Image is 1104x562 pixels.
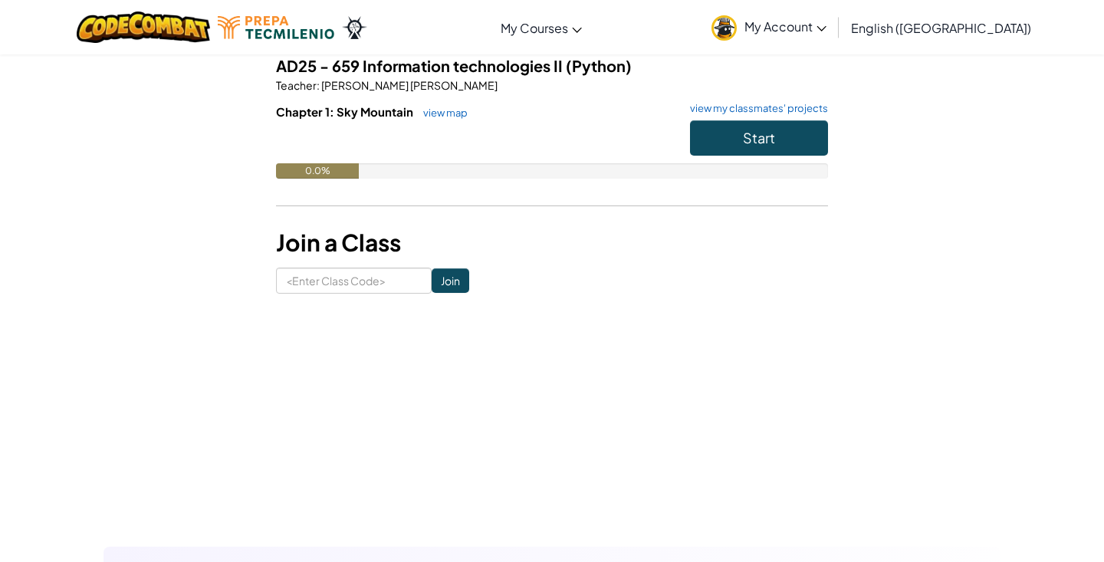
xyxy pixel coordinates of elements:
img: Tecmilenio logo [218,16,334,39]
div: 0.0% [276,163,359,179]
a: view map [416,107,468,119]
h3: Join a Class [276,225,828,260]
span: Chapter 1: Sky Mountain [276,104,416,119]
a: My Account [704,3,834,51]
button: Start [690,120,828,156]
a: view my classmates' projects [682,104,828,113]
a: My Courses [493,7,590,48]
span: English ([GEOGRAPHIC_DATA]) [851,20,1031,36]
img: Ozaria [342,16,366,39]
span: Teacher [276,78,317,92]
a: English ([GEOGRAPHIC_DATA]) [843,7,1039,48]
input: Join [432,268,469,293]
img: CodeCombat logo [77,12,211,43]
span: [PERSON_NAME] [PERSON_NAME] [320,78,498,92]
input: <Enter Class Code> [276,268,432,294]
span: : [317,78,320,92]
span: (Python) [566,56,632,75]
span: My Account [744,18,826,35]
img: avatar [711,15,737,41]
span: My Courses [501,20,568,36]
span: Start [743,129,775,146]
span: AD25 - 659 Information technologies II [276,56,566,75]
